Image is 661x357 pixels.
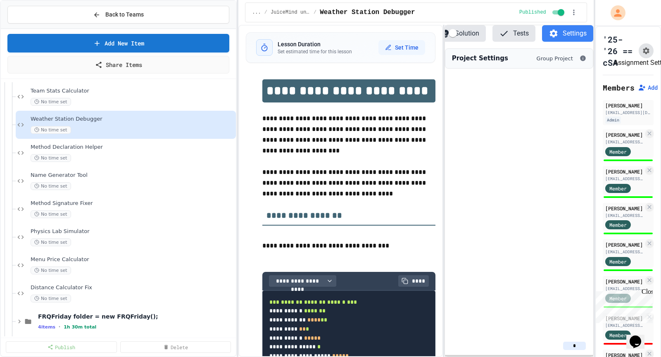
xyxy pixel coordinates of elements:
span: Physics Lab Simulator [31,228,234,235]
span: Name Generator Tool [31,172,234,179]
iframe: chat widget [592,288,653,323]
div: [PERSON_NAME] [605,278,644,285]
a: Publish [6,341,117,353]
span: No time set [31,182,71,190]
a: Delete [120,341,231,353]
span: Member [609,258,627,265]
span: Member [609,148,627,155]
button: Set Time [378,40,425,55]
span: No time set [31,267,71,274]
span: Back to Teams [105,10,144,19]
div: [EMAIL_ADDRESS][DOMAIN_NAME] [605,176,644,182]
div: [EMAIL_ADDRESS][DOMAIN_NAME] [605,249,644,255]
div: [EMAIL_ADDRESS][DOMAIN_NAME] [605,286,644,292]
h3: Project Settings [452,54,508,63]
div: [PERSON_NAME] [605,241,644,248]
span: Published [519,9,546,16]
button: Back to Teams [7,6,229,24]
span: • [59,324,60,330]
button: Tests [492,25,535,42]
span: No time set [31,210,71,218]
div: [PERSON_NAME] [605,205,644,212]
h2: Members [603,82,635,93]
span: Distance Calculator Fix [31,284,234,291]
span: 1h 30m total [64,324,96,330]
div: [EMAIL_ADDRESS][DOMAIN_NAME] [605,139,644,145]
span: Weather Station Debugger [31,116,234,123]
div: My Account [602,3,628,22]
span: JuiceMind unit1AddEx = new JuiceMind(); [271,9,310,16]
span: Member [609,221,627,228]
div: [PERSON_NAME] [605,168,644,175]
div: [PERSON_NAME] [605,131,644,138]
div: [EMAIL_ADDRESS][DOMAIN_NAME] [605,212,644,219]
span: Menu Price Calculator [31,256,234,263]
button: Add [638,83,658,92]
span: No time set [31,238,71,246]
span: Team Stats Calculator [31,88,234,95]
div: [EMAIL_ADDRESS][DOMAIN_NAME] [605,109,651,116]
span: Method Declaration Helper [31,144,234,151]
span: 4 items [38,324,55,330]
iframe: chat widget [626,324,653,349]
span: FRQFriday folder = new FRQFriday(); [38,313,234,320]
div: [PERSON_NAME] [605,102,651,109]
span: No time set [31,98,71,106]
p: Set estimated time for this lesson [278,48,352,55]
div: Content is published and visible to students [519,7,566,17]
span: Weather Station Debugger [320,7,415,17]
a: Share Items [7,56,229,74]
span: Member [609,185,627,192]
span: Group Project [537,55,573,63]
span: No time set [31,126,71,134]
span: No time set [31,295,71,302]
span: Method Signature Fixer [31,200,234,207]
div: Admin [605,117,621,124]
h3: Lesson Duration [278,40,352,48]
span: Member [609,331,627,339]
span: / [264,9,267,16]
button: Assignment Settings [639,43,654,58]
div: [EMAIL_ADDRESS][DOMAIN_NAME] [605,322,644,328]
span: No time set [31,154,71,162]
a: Add New Item [7,34,229,52]
h1: '25-'26 == cSA [603,33,635,68]
div: Chat with us now!Close [3,3,57,52]
button: Settings [542,25,593,42]
span: / [314,9,316,16]
span: ... [252,9,261,16]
